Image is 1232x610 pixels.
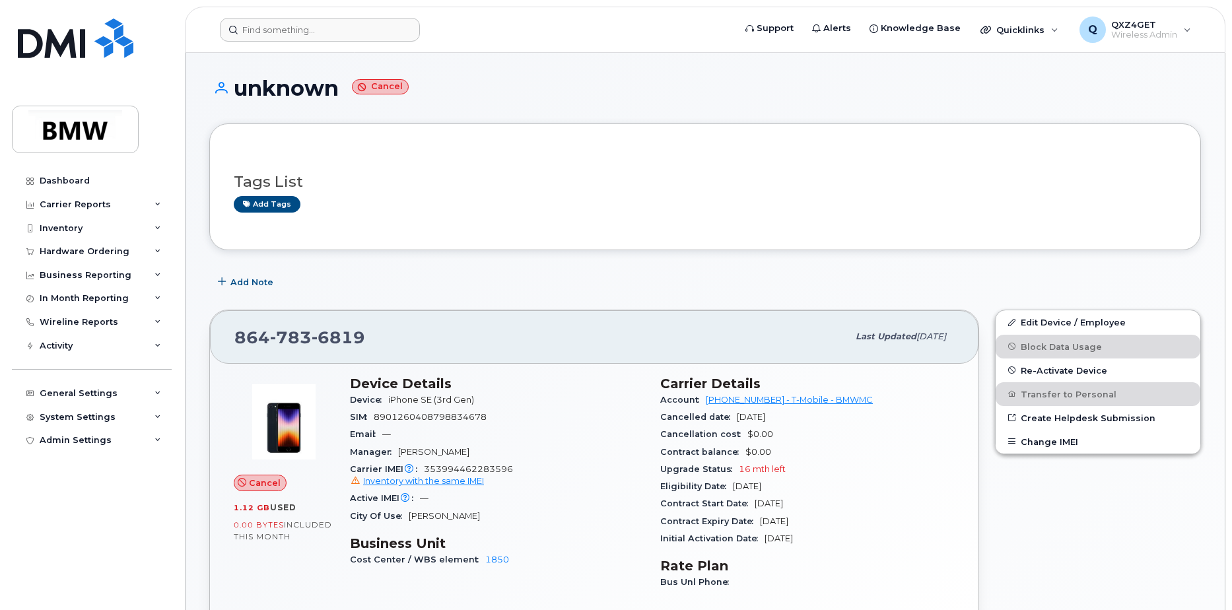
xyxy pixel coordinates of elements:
span: Contract Expiry Date [660,516,760,526]
span: 0.00 Bytes [234,520,284,529]
a: 1850 [485,555,509,564]
button: Add Note [209,270,285,294]
a: Edit Device / Employee [996,310,1200,334]
a: Inventory with the same IMEI [350,476,484,486]
span: Carrier IMEI [350,464,424,474]
span: Contract balance [660,447,745,457]
span: [DATE] [737,412,765,422]
span: — [420,493,428,503]
span: [DATE] [755,498,783,508]
h3: Rate Plan [660,558,955,574]
h3: Carrier Details [660,376,955,391]
span: [DATE] [733,481,761,491]
small: Cancel [352,79,409,94]
span: [DATE] [916,331,946,341]
h3: Tags List [234,174,1177,190]
h3: Device Details [350,376,644,391]
span: Initial Activation Date [660,533,765,543]
button: Block Data Usage [996,335,1200,358]
span: used [270,502,296,512]
span: Bus Unl Phone [660,577,736,587]
span: Cancellation cost [660,429,747,439]
button: Transfer to Personal [996,382,1200,406]
span: Cancelled date [660,412,737,422]
span: Device [350,395,388,405]
span: Upgrade Status [660,464,739,474]
h3: Business Unit [350,535,644,551]
span: [PERSON_NAME] [398,447,469,457]
span: Add Note [230,276,273,288]
span: City Of Use [350,511,409,521]
span: Eligibility Date [660,481,733,491]
button: Re-Activate Device [996,358,1200,382]
span: 16 mth left [739,464,786,474]
span: $0.00 [747,429,773,439]
span: Cost Center / WBS element [350,555,485,564]
span: included this month [234,520,332,541]
span: Account [660,395,706,405]
iframe: Messenger Launcher [1175,553,1222,600]
span: 8901260408798834678 [374,412,487,422]
span: Re-Activate Device [1021,365,1107,375]
img: image20231002-3703462-1angbar.jpeg [244,382,324,461]
h1: unknown [209,77,1201,100]
span: — [382,429,391,439]
span: [PERSON_NAME] [409,511,480,521]
button: Change IMEI [996,430,1200,454]
a: [PHONE_NUMBER] - T-Mobile - BMWMC [706,395,873,405]
span: Inventory with the same IMEI [363,476,484,486]
span: Manager [350,447,398,457]
a: Create Helpdesk Submission [996,406,1200,430]
span: Contract Start Date [660,498,755,508]
span: Email [350,429,382,439]
span: Last updated [856,331,916,341]
span: 353994462283596 [350,464,644,488]
span: 6819 [312,327,365,347]
span: $0.00 [745,447,771,457]
span: 783 [270,327,312,347]
span: iPhone SE (3rd Gen) [388,395,474,405]
span: Cancel [249,477,281,489]
span: 1.12 GB [234,503,270,512]
span: SIM [350,412,374,422]
a: Add tags [234,196,300,213]
span: [DATE] [760,516,788,526]
span: Active IMEI [350,493,420,503]
span: 864 [234,327,365,347]
span: [DATE] [765,533,793,543]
